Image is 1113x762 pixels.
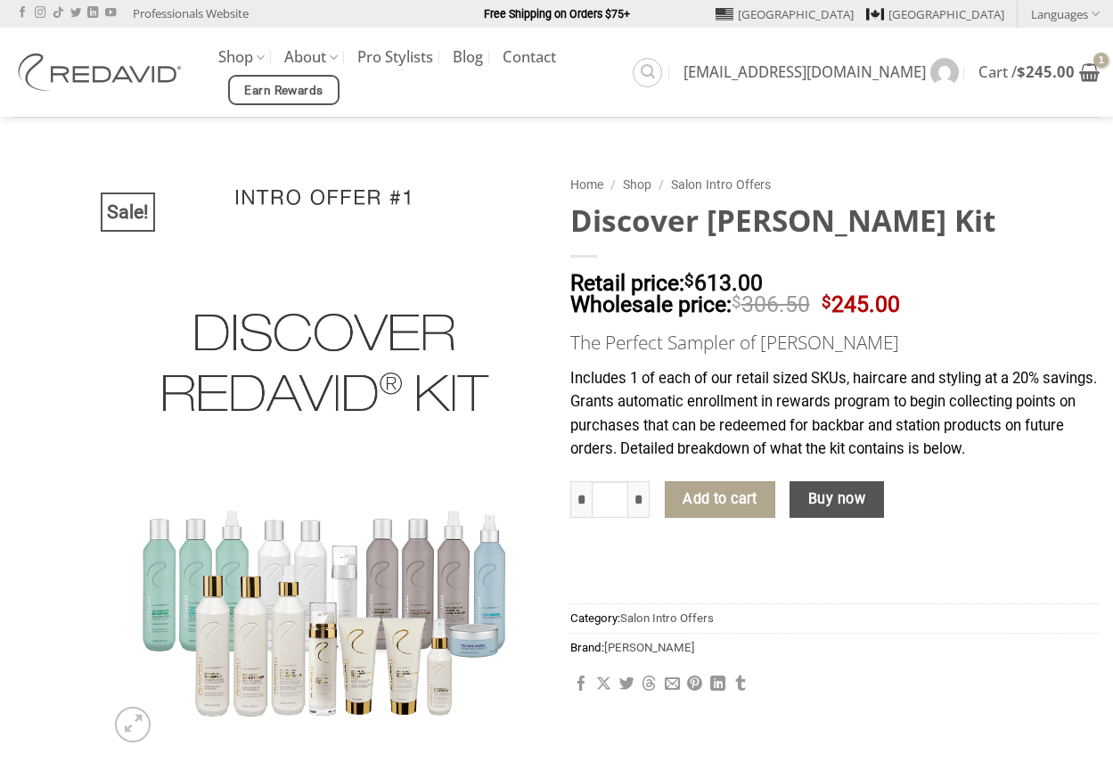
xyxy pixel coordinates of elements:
a: About [284,40,338,75]
a: Home [570,177,603,192]
span: [EMAIL_ADDRESS][DOMAIN_NAME] [683,65,926,79]
strong: Free Shipping on Orders $75+ [484,7,630,20]
nav: Breadcrumb [570,175,1101,195]
a: Share on Twitter [619,676,634,693]
a: Salon Intro Offers [620,611,714,625]
bdi: 245.00 [822,291,900,317]
a: Search [633,58,662,87]
input: Product quantity [592,481,629,519]
input: Increase quantity of Discover REDAVID Kit [628,481,650,519]
a: Follow on Facebook [17,7,28,20]
bdi: 613.00 [684,270,763,296]
a: Share on LinkedIn [710,676,725,693]
a: Follow on Twitter [70,7,81,20]
span: / [610,177,616,192]
span: $ [732,294,741,311]
a: Contact [503,41,556,73]
span: Brand: [570,633,1101,661]
a: Follow on TikTok [53,7,63,20]
span: Earn Rewards [244,81,323,101]
span: Retail price: [570,270,684,296]
a: Zoom [115,707,151,742]
img: REDAVID Salon Products | United States [13,53,192,91]
a: Follow on Instagram [35,7,45,20]
a: Share on Tumblr [732,676,748,693]
span: / [659,177,664,192]
a: Shop [623,177,651,192]
span: Includes 1 of each of our retail sized SKUs, haircare and styling at a 20% savings. Grants automa... [570,370,1097,458]
a: Blog [453,41,483,73]
input: Reduce quantity of Discover REDAVID Kit [570,481,592,519]
a: Earn Rewards [228,75,340,105]
a: Pro Stylists [357,41,433,73]
a: [GEOGRAPHIC_DATA] [716,1,854,28]
span: $ [684,273,694,290]
a: Salon Intro Offers [671,177,771,192]
a: Share on X [596,676,611,693]
a: Share on Threads [642,676,657,693]
a: Email to a Friend [665,676,680,693]
a: Follow on LinkedIn [87,7,98,20]
span: $ [1017,61,1026,82]
h1: Discover [PERSON_NAME] Kit [570,201,1101,240]
a: Shop [218,40,265,75]
span: Cart / [978,65,1075,79]
a: [GEOGRAPHIC_DATA] [866,1,1004,28]
bdi: 306.50 [732,291,810,317]
span: Category: [570,603,1101,632]
button: Buy now [790,481,883,519]
a: Follow on YouTube [105,7,116,20]
a: [EMAIL_ADDRESS][DOMAIN_NAME] [683,49,959,95]
img: Discover REDAVID Kit [104,166,543,751]
h3: The Perfect Sampler of [PERSON_NAME] [570,328,1101,357]
a: [PERSON_NAME] [604,641,695,654]
a: Pin on Pinterest [687,676,702,693]
a: Share on Facebook [574,676,589,693]
a: View cart [978,53,1100,92]
bdi: 245.00 [1017,61,1075,82]
span: $ [822,294,831,311]
a: Languages [1031,1,1100,27]
span: Wholesale price: [570,291,732,317]
button: Add to cart [665,481,775,519]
